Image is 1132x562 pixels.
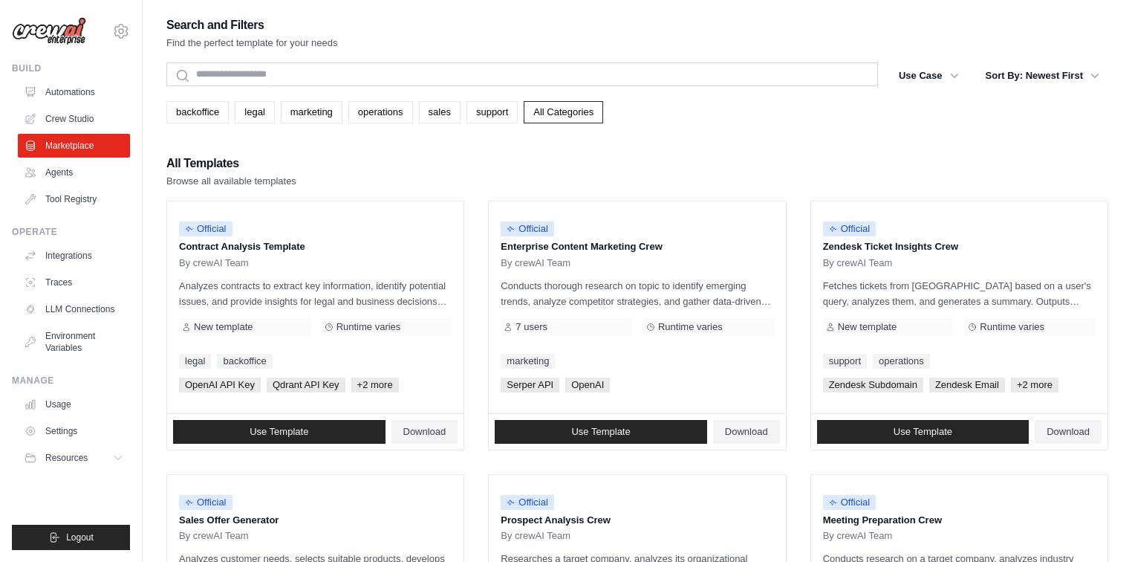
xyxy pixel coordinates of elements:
[18,419,130,443] a: Settings
[501,278,773,309] p: Conducts thorough research on topic to identify emerging trends, analyze competitor strategies, a...
[166,174,296,189] p: Browse all available templates
[1035,420,1102,444] a: Download
[179,239,452,254] p: Contract Analysis Template
[18,134,130,158] a: Marketplace
[403,426,446,438] span: Download
[501,354,555,369] a: marketing
[12,226,130,238] div: Operate
[501,378,559,393] span: Serper API
[501,239,773,254] p: Enterprise Content Marketing Crew
[12,17,86,45] img: Logo
[501,257,570,269] span: By crewAI Team
[12,525,130,550] button: Logout
[391,420,458,444] a: Download
[250,426,308,438] span: Use Template
[235,101,274,123] a: legal
[823,513,1096,528] p: Meeting Preparation Crew
[725,426,768,438] span: Download
[501,530,570,542] span: By crewAI Team
[18,244,130,268] a: Integrations
[336,321,401,333] span: Runtime varies
[281,101,342,123] a: marketing
[351,378,399,393] span: +2 more
[217,354,272,369] a: backoffice
[18,393,130,416] a: Usage
[166,153,296,174] h2: All Templates
[524,101,603,123] a: All Categories
[929,378,1005,393] span: Zendesk Email
[18,297,130,321] a: LLM Connections
[466,101,518,123] a: support
[980,321,1044,333] span: Runtime varies
[348,101,413,123] a: operations
[12,62,130,74] div: Build
[179,278,452,309] p: Analyzes contracts to extract key information, identify potential issues, and provide insights fo...
[166,15,338,36] h2: Search and Filters
[894,426,952,438] span: Use Template
[823,378,923,393] span: Zendesk Subdomain
[419,101,461,123] a: sales
[823,257,893,269] span: By crewAI Team
[501,495,554,510] span: Official
[179,378,261,393] span: OpenAI API Key
[873,354,930,369] a: operations
[1011,378,1058,393] span: +2 more
[12,375,130,387] div: Manage
[823,278,1096,309] p: Fetches tickets from [GEOGRAPHIC_DATA] based on a user's query, analyzes them, and generates a su...
[194,321,253,333] span: New template
[18,187,130,211] a: Tool Registry
[890,62,968,89] button: Use Case
[823,495,876,510] span: Official
[823,354,867,369] a: support
[18,446,130,470] button: Resources
[495,420,707,444] a: Use Template
[1047,426,1090,438] span: Download
[838,321,897,333] span: New template
[501,513,773,528] p: Prospect Analysis Crew
[179,257,249,269] span: By crewAI Team
[45,452,88,464] span: Resources
[823,222,876,236] span: Official
[515,321,547,333] span: 7 users
[179,354,211,369] a: legal
[713,420,780,444] a: Download
[823,239,1096,254] p: Zendesk Ticket Insights Crew
[658,321,723,333] span: Runtime varies
[179,222,232,236] span: Official
[18,271,130,294] a: Traces
[977,62,1108,89] button: Sort By: Newest First
[565,378,610,393] span: OpenAI
[18,107,130,131] a: Crew Studio
[18,324,130,360] a: Environment Variables
[179,495,232,510] span: Official
[166,36,338,51] p: Find the perfect template for your needs
[179,530,249,542] span: By crewAI Team
[18,161,130,184] a: Agents
[267,378,345,393] span: Qdrant API Key
[823,530,893,542] span: By crewAI Team
[179,513,452,528] p: Sales Offer Generator
[817,420,1029,444] a: Use Template
[166,101,229,123] a: backoffice
[18,80,130,104] a: Automations
[501,222,554,236] span: Official
[173,420,386,444] a: Use Template
[571,426,630,438] span: Use Template
[66,532,94,543] span: Logout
